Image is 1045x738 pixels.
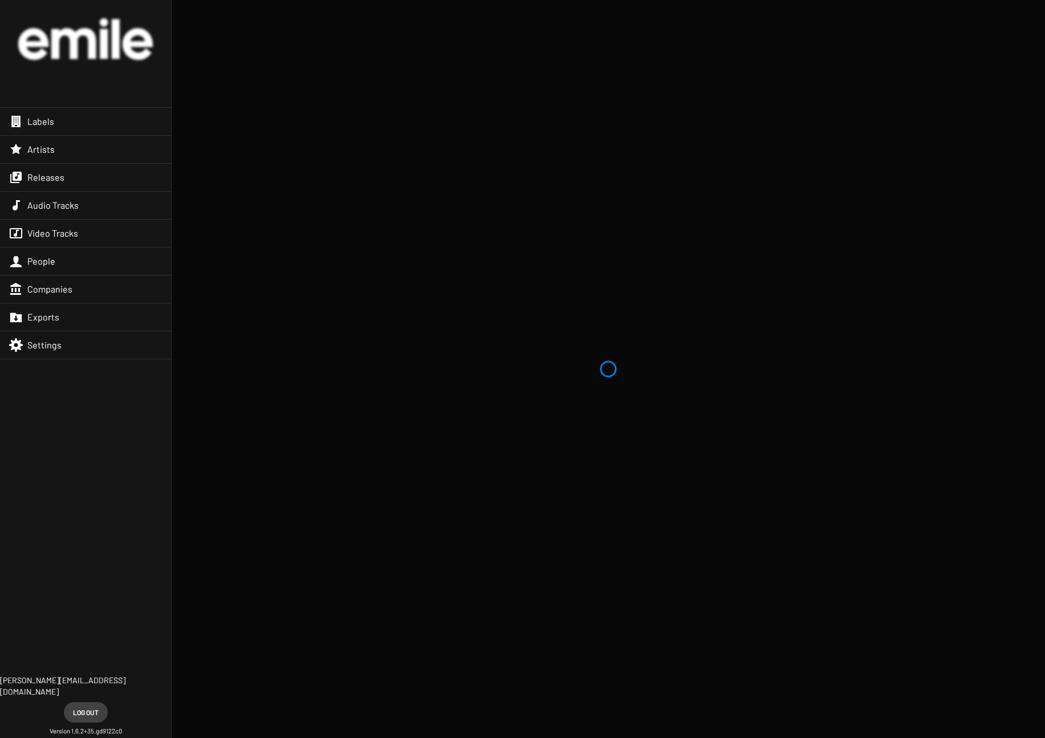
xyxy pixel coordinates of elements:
small: Version 1.6.2+35.gd9122c0 [50,727,122,736]
span: Video Tracks [27,228,78,239]
button: Log out [64,702,108,723]
img: grand-official-logo.svg [18,18,153,60]
span: People [27,256,55,267]
span: Artists [27,144,55,155]
span: Settings [27,339,62,351]
span: Labels [27,116,54,127]
span: Audio Tracks [27,200,79,211]
span: Log out [73,702,99,723]
span: Exports [27,311,59,323]
span: Releases [27,172,64,183]
span: Companies [27,283,72,295]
